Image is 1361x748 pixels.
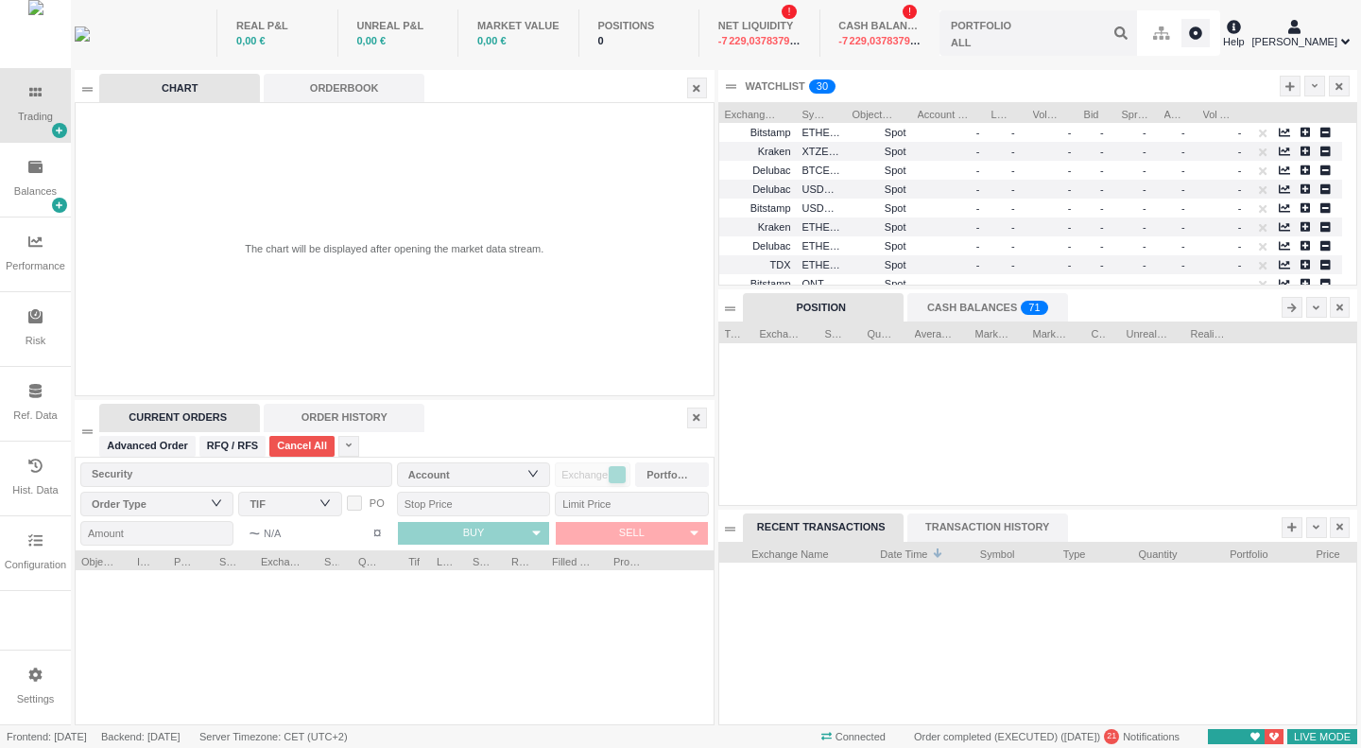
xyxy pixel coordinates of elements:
span: LIVE MODE [1287,727,1357,747]
span: - [1238,165,1242,176]
span: - [1238,146,1242,157]
span: Account Name [918,103,969,122]
span: - [1238,240,1242,252]
span: - [1068,259,1072,270]
span: - [1100,127,1111,138]
span: - [1100,183,1111,195]
span: SELL [619,527,645,538]
div: TRANSACTION HISTORY [907,513,1068,542]
span: - [1143,146,1153,157]
span: ~ [249,522,260,545]
span: XTZEUR [802,141,841,163]
p: 1 [1034,301,1040,320]
span: Order completed (EXECUTED) [914,731,1058,742]
span: - [1068,146,1072,157]
span: Spot [853,198,906,219]
div: WATCHLIST [746,78,805,95]
span: - [1011,127,1022,138]
span: Ask [1164,103,1180,122]
div: TIF [250,495,321,513]
span: Unrealized P&L [1127,322,1168,341]
div: Ref. Data [13,408,57,424]
div: MARKET VALUE [477,18,560,34]
div: CURRENT ORDERS [99,404,260,432]
div: CASH BALANCE [838,18,921,34]
span: Symbol [802,103,830,122]
span: Symbol [219,550,238,569]
span: 0,00 € [477,35,507,46]
div: Performance [6,258,65,274]
span: Market Price [975,322,1010,341]
span: - [1143,221,1153,233]
span: Type [1038,543,1086,562]
div: Hist. Data [12,482,58,498]
span: Spot [853,160,906,182]
span: Exchange Name [760,322,802,341]
input: ALL [939,10,1137,56]
span: - [1238,278,1242,289]
span: - [1238,259,1242,270]
div: Account [408,465,530,484]
span: Spot [853,122,906,144]
div: Configuration [5,557,66,573]
span: Quantity [358,550,382,569]
span: ETHEUR [802,235,841,257]
div: Security [92,464,372,483]
div: CASH BALANCES [907,293,1068,322]
span: Symbol [955,543,1015,562]
span: - [976,165,980,176]
span: - [1143,278,1153,289]
span: - [1143,202,1153,214]
span: - [1181,202,1192,214]
i: icon: down [319,496,331,509]
span: - [1238,202,1242,214]
span: TDX [770,259,791,270]
span: Bitstamp [750,202,791,214]
p: 7 [1028,301,1034,320]
span: - [1100,240,1111,252]
span: Kraken [758,221,791,233]
span: Spot [853,235,906,257]
input: Limit Price [555,492,708,516]
span: - [976,278,980,289]
i: icon: down [527,467,539,479]
span: - [976,240,980,252]
span: - [1011,221,1022,233]
span: ETHEUR [802,217,841,238]
span: - [1143,127,1153,138]
sup: 71 [1021,301,1047,315]
span: USDCEUR [802,179,841,200]
div: REAL P&L [236,18,319,34]
img: wyden_logotype_blue.svg [75,26,90,42]
span: 03/09/2025 17:42:10 [1064,731,1097,742]
span: ETHEUR [802,254,841,276]
span: - [1181,278,1192,289]
span: Average Price [915,322,953,341]
span: Quantity [1109,543,1178,562]
div: POSITIONS [597,18,680,34]
span: - [1068,221,1072,233]
span: Connected [815,727,892,747]
button: SELL [556,522,680,545]
span: -7 229,03783799 € [838,35,924,46]
div: Settings [17,691,55,707]
span: Spread [1122,103,1153,122]
div: CHART [99,74,260,102]
span: Tif [405,550,420,569]
span: - [1100,221,1111,233]
sup: ! [903,5,917,19]
span: Bitstamp [750,127,791,138]
span: RFQ / RFS [207,438,258,454]
span: USDCEUR [802,198,841,219]
span: Object Type [81,550,114,569]
span: Delubac [752,183,790,195]
span: Kraken [758,146,791,157]
div: POSITION [743,293,904,322]
span: Exchange [561,465,607,484]
span: Reason [511,550,529,569]
span: Spot [853,179,906,200]
span: Market Value [1033,322,1069,341]
input: Amount [80,521,233,546]
span: [PERSON_NAME] [1252,34,1337,50]
span: Object Type [853,103,895,122]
